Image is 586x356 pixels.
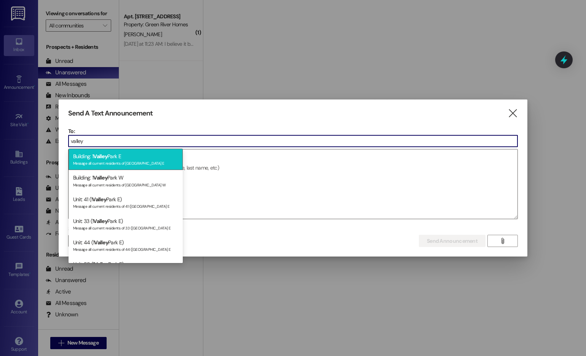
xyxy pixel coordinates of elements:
div: Building: 1 Park W [69,170,183,192]
input: Type to select the units, buildings, or communities you want to message. (e.g. 'Unit 1A', 'Buildi... [69,135,517,147]
div: Message all current residents of 44 ([GEOGRAPHIC_DATA] E [73,245,178,252]
div: Unit: 44 (1 Park E) [69,235,183,257]
i:  [500,238,505,244]
div: Unit: 33 (1 Park E) [69,213,183,235]
i:  [508,109,518,117]
div: Unit: 41 (1 Park E) [69,192,183,213]
span: Valley [93,174,107,181]
span: Valley [92,196,106,203]
div: Message all current residents of [GEOGRAPHIC_DATA] W [73,181,178,188]
div: Unit: 59 (1 Park E) [69,257,183,278]
span: Valley [94,239,108,246]
span: Send Announcement [427,237,477,245]
div: Building: 1 Park E [69,149,183,170]
span: Valley [93,218,107,225]
span: Valley [94,261,108,268]
div: Message all current residents of 41 ([GEOGRAPHIC_DATA] E [73,202,178,209]
div: Message all current residents of [GEOGRAPHIC_DATA] E [73,159,178,166]
h3: Send A Text Announcement [68,109,153,118]
div: Message all current residents of 33 ([GEOGRAPHIC_DATA] E [73,224,178,231]
span: Valley [93,153,107,160]
p: To: [68,127,518,135]
button: Send Announcement [419,235,485,247]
